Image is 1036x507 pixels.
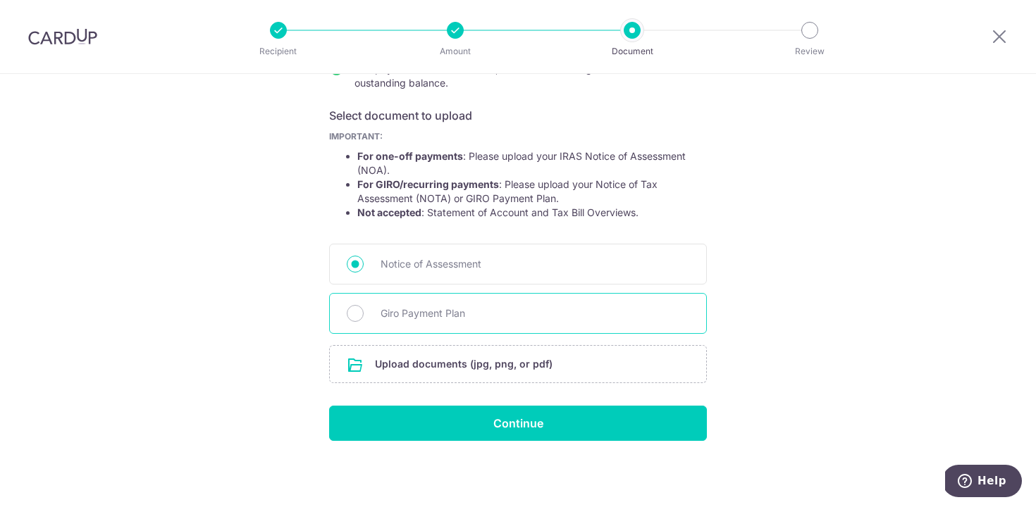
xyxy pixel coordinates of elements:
iframe: Opens a widget where you can find more information [945,465,1022,500]
li: : Please upload your IRAS Notice of Assessment (NOA). [357,149,707,177]
strong: For one-off payments [357,150,463,162]
strong: Not accepted [357,206,421,218]
strong: For GIRO/recurring payments [357,178,499,190]
p: Review [758,44,862,58]
p: Amount [403,44,507,58]
p: Recipient [226,44,331,58]
span: Notice of Assessment [381,256,689,273]
input: Continue [329,406,707,441]
h6: Select document to upload [329,107,707,124]
div: Upload documents (jpg, png, or pdf) [329,345,707,383]
b: IMPORTANT: [329,131,383,142]
span: Giro Payment Plan [381,305,689,322]
li: : Please upload your Notice of Tax Assessment (NOTA) or GIRO Payment Plan. [357,177,707,206]
li: : Statement of Account and Tax Bill Overviews. [357,206,707,220]
img: CardUp [28,28,97,45]
p: Document [580,44,684,58]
